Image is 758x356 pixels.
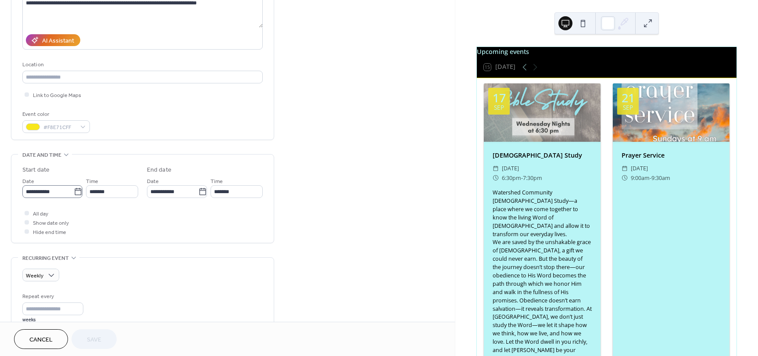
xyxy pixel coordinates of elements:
span: - [650,173,651,183]
span: All day [33,209,48,219]
span: #F8E71CFF [43,123,76,132]
div: End date [147,165,172,175]
div: Upcoming events [477,47,737,57]
div: 21 [622,92,635,104]
span: Date [22,177,34,186]
span: 9:30am [651,173,670,183]
div: ​ [622,164,628,173]
div: Start date [22,165,50,175]
button: AI Assistant [26,34,80,46]
div: [DEMOGRAPHIC_DATA] Study [484,151,601,160]
div: ​ [622,173,628,183]
span: Weekly [26,271,43,281]
span: [DATE] [631,164,648,173]
span: - [521,173,523,183]
span: Date and time [22,151,61,160]
span: Cancel [29,335,53,345]
span: Time [86,177,98,186]
span: Time [211,177,223,186]
span: [DATE] [502,164,519,173]
span: Recurring event [22,254,69,263]
div: ​ [493,164,499,173]
span: 9:00am [631,173,650,183]
div: 17 [493,92,506,104]
div: AI Assistant [42,36,74,46]
span: Hide end time [33,228,66,237]
span: 7:30pm [523,173,542,183]
div: Prayer Service [613,151,729,160]
div: weeks [22,317,83,323]
div: ​ [493,173,499,183]
span: 6:30pm [502,173,521,183]
div: Event color [22,110,88,119]
div: Repeat every [22,292,82,301]
div: Location [22,60,261,69]
span: Show date only [33,219,69,228]
span: Date [147,177,159,186]
div: Sep [623,105,633,111]
button: Cancel [14,329,68,349]
div: Sep [494,105,504,111]
span: Link to Google Maps [33,91,81,100]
